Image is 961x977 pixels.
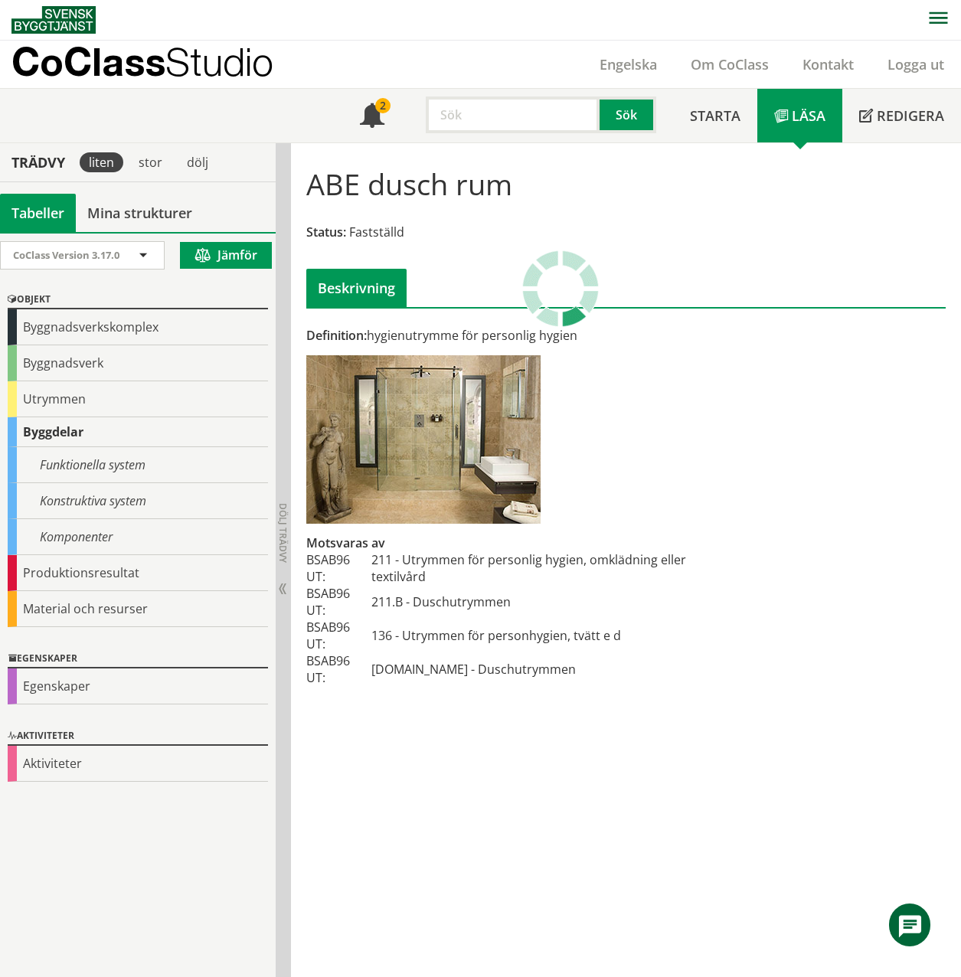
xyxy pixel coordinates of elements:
font: Objekt [17,292,51,306]
div: Material och resurser [8,591,268,627]
div: Byggdelar [8,417,268,447]
a: Om CoClass [674,55,786,74]
font: Aktiviteter [17,729,74,742]
button: Sök [600,96,656,133]
span: CoClass Version 3.17.0 [13,248,119,262]
div: Aktiviteter [8,746,268,782]
a: Starta [673,89,757,142]
td: BSAB96 UT: [306,585,371,619]
td: 211 - Utrymmen för personlig hygien, omklädning eller textilvård [371,551,727,585]
td: BSAB96 UT: [306,551,371,585]
a: CoClassStudio [11,41,306,88]
div: Beskrivning [306,269,407,307]
a: 2 [343,89,401,142]
span: Dölj trädvy [276,503,289,563]
div: Utrymmen [8,381,268,417]
button: Jämför [180,242,272,269]
a: Engelska [583,55,674,74]
a: Läsa [757,89,842,142]
span: Redigera [877,106,944,125]
img: abe-duschrum.jpg [306,355,541,524]
div: dölj [178,152,217,172]
a: Kontakt [786,55,871,74]
td: 136 - Utrymmen för personhygien, tvätt e d [371,619,727,652]
div: Konstruktiva system [8,483,268,519]
div: Byggnadsverkskomplex [8,309,268,345]
span: Starta [690,106,740,125]
div: Funktionella system [8,447,268,483]
div: 2 [375,98,391,113]
font: Jämför [217,247,257,263]
input: Sök [426,96,600,133]
span: Status: [306,224,346,240]
td: 211.B - Duschutrymmen [371,585,727,619]
div: Byggnadsverk [8,345,268,381]
span: Definition: [306,327,367,344]
div: liten [80,152,123,172]
span: Studio [165,39,273,84]
a: Mina strukturer [76,194,204,232]
td: [DOMAIN_NAME] - Duschutrymmen [371,652,727,686]
a: Logga ut [871,55,961,74]
font: Egenskaper [17,652,77,665]
font: hygienutrymme för personlig hygien [306,327,577,344]
td: BSAB96 UT: [306,652,371,686]
div: Komponenter [8,519,268,555]
div: Egenskaper [8,668,268,704]
span: Fastställd [349,224,404,240]
span: Notifikationer [360,105,384,129]
img: Laddar [522,250,599,327]
h1: ABE dusch rum [306,167,512,201]
span: Läsa [792,106,825,125]
span: Motsvaras av [306,534,385,551]
img: Svensk Byggtjänst [11,6,96,34]
div: Trädvy [3,154,74,171]
a: Redigera [842,89,961,142]
div: Produktionsresultat [8,555,268,591]
td: BSAB96 UT: [306,619,371,652]
p: CoClass [11,53,273,70]
div: stor [129,152,172,172]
